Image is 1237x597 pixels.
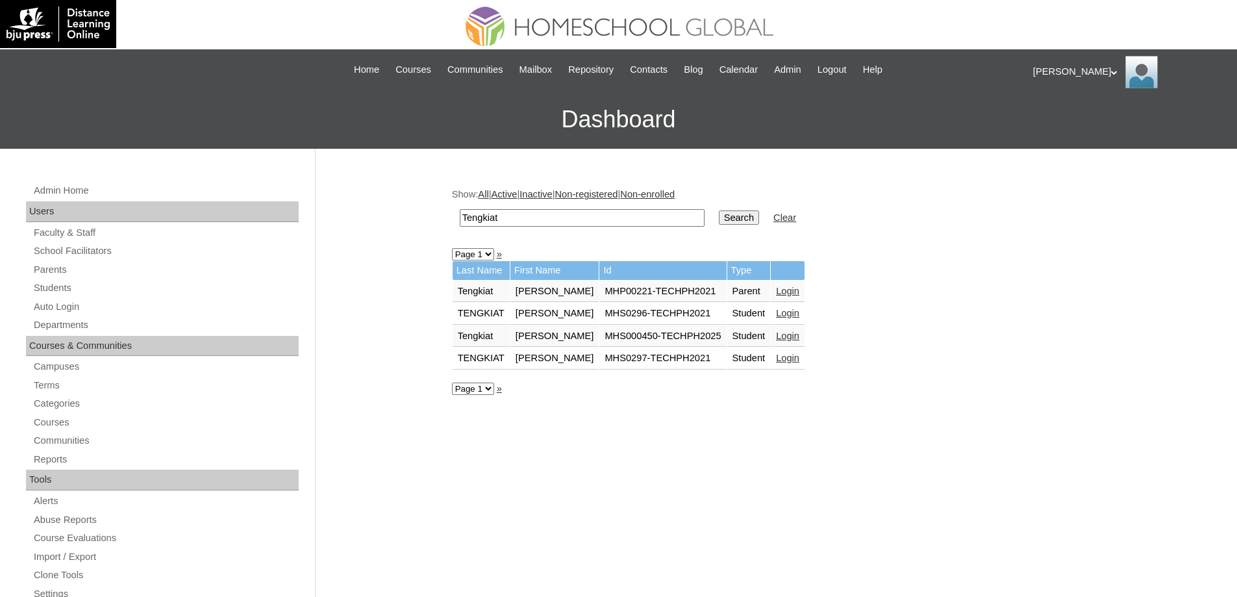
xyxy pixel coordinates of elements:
[684,62,703,77] span: Blog
[26,336,299,357] div: Courses & Communities
[811,62,853,77] a: Logout
[599,261,726,280] td: Id
[453,325,510,348] td: Tengkiat
[32,183,299,199] a: Admin Home
[1125,56,1158,88] img: Ariane Ebuen
[6,6,110,42] img: logo-white.png
[623,62,674,77] a: Contacts
[818,62,847,77] span: Logout
[727,281,771,303] td: Parent
[453,348,510,370] td: TENGKIAT
[599,325,726,348] td: MHS000450-TECHPH2025
[32,317,299,333] a: Departments
[856,62,889,77] a: Help
[395,62,431,77] span: Courses
[776,286,799,296] a: Login
[32,512,299,528] a: Abuse Reports
[32,262,299,278] a: Parents
[32,225,299,241] a: Faculty & Staff
[32,377,299,394] a: Terms
[555,189,618,199] a: Non-registered
[519,189,553,199] a: Inactive
[776,331,799,341] a: Login
[32,567,299,583] a: Clone Tools
[32,280,299,296] a: Students
[453,261,510,280] td: Last Name
[447,62,503,77] span: Communities
[519,62,553,77] span: Mailbox
[26,470,299,490] div: Tools
[453,303,510,325] td: TENGKIAT
[354,62,379,77] span: Home
[719,62,758,77] span: Calendar
[510,348,599,370] td: [PERSON_NAME]
[32,414,299,431] a: Courses
[677,62,709,77] a: Blog
[599,281,726,303] td: MHP00221-TECHPH2021
[727,261,771,280] td: Type
[497,249,502,259] a: »
[719,210,759,225] input: Search
[32,493,299,509] a: Alerts
[347,62,386,77] a: Home
[863,62,882,77] span: Help
[32,433,299,449] a: Communities
[32,530,299,546] a: Course Evaluations
[497,383,502,394] a: »
[727,303,771,325] td: Student
[32,299,299,315] a: Auto Login
[599,348,726,370] td: MHS0297-TECHPH2021
[776,353,799,363] a: Login
[630,62,668,77] span: Contacts
[510,325,599,348] td: [PERSON_NAME]
[32,549,299,565] a: Import / Export
[6,90,1231,149] h3: Dashboard
[773,212,796,223] a: Clear
[568,62,614,77] span: Repository
[774,62,801,77] span: Admin
[768,62,808,77] a: Admin
[510,303,599,325] td: [PERSON_NAME]
[513,62,559,77] a: Mailbox
[562,62,620,77] a: Repository
[452,188,1095,234] div: Show: | | | |
[32,451,299,468] a: Reports
[620,189,675,199] a: Non-enrolled
[460,209,705,227] input: Search
[776,308,799,318] a: Login
[32,243,299,259] a: School Facilitators
[478,189,488,199] a: All
[26,201,299,222] div: Users
[510,281,599,303] td: [PERSON_NAME]
[453,281,510,303] td: Tengkiat
[32,396,299,412] a: Categories
[32,359,299,375] a: Campuses
[727,325,771,348] td: Student
[389,62,438,77] a: Courses
[713,62,764,77] a: Calendar
[491,189,517,199] a: Active
[510,261,599,280] td: First Name
[727,348,771,370] td: Student
[441,62,510,77] a: Communities
[1033,56,1224,88] div: [PERSON_NAME]
[599,303,726,325] td: MHS0296-TECHPH2021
